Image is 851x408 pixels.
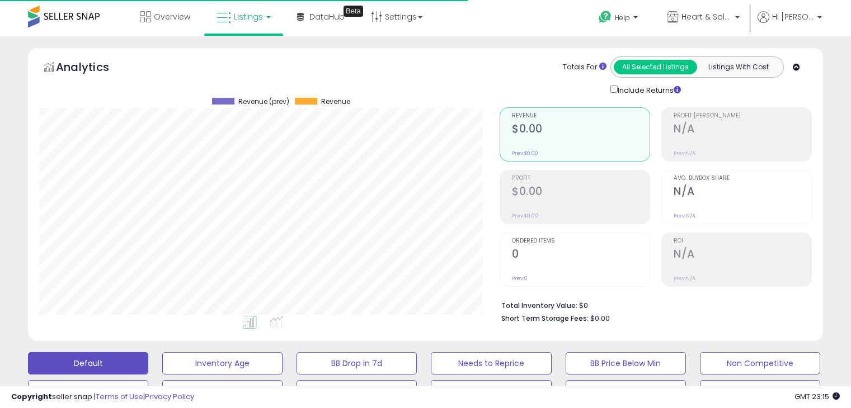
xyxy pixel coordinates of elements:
a: Help [590,2,649,36]
button: Items Being Repriced [297,380,417,402]
small: Prev: N/A [674,150,695,156]
small: Prev: N/A [674,275,695,282]
a: Privacy Policy [145,391,194,402]
span: Avg. Buybox Share [674,175,811,182]
button: Top Sellers [28,380,148,402]
button: BB Price Below Min [566,352,686,374]
small: Prev: 0 [512,275,528,282]
span: 2025-09-9 23:15 GMT [794,391,840,402]
span: Revenue [512,113,650,119]
b: Short Term Storage Fees: [501,314,589,323]
button: Non Competitive [700,352,820,374]
span: Revenue (prev) [238,98,289,106]
span: ROI [674,238,811,244]
span: Heart & Sole Trading [681,11,732,22]
span: Overview [154,11,190,22]
span: Profit [512,175,650,182]
button: Listings With Cost [697,60,780,74]
small: Prev: $0.00 [512,212,538,219]
span: Revenue [321,98,350,106]
button: Inventory Age [162,352,283,374]
span: DataHub [309,11,345,22]
button: repricing [566,380,686,402]
div: Include Returns [602,83,694,96]
div: Totals For [563,62,606,73]
h2: N/A [674,248,811,263]
div: seller snap | | [11,392,194,402]
h2: 0 [512,248,650,263]
small: Prev: $0.00 [512,150,538,156]
li: $0 [501,298,803,311]
small: Prev: N/A [674,212,695,219]
button: BB Drop in 7d [297,352,417,374]
button: Selling @ Max [162,380,283,402]
button: Needs to Reprice [431,352,551,374]
h2: $0.00 [512,185,650,200]
span: Listings [234,11,263,22]
button: 30 Day Decrease [431,380,551,402]
h2: N/A [674,122,811,137]
h5: Analytics [56,59,131,78]
a: Hi [PERSON_NAME] [758,11,822,36]
span: Profit [PERSON_NAME] [674,113,811,119]
button: VELOCITY + FBA TOTAL [700,380,820,402]
span: Hi [PERSON_NAME] [772,11,814,22]
span: Ordered Items [512,238,650,244]
h2: $0.00 [512,122,650,137]
button: Default [28,352,148,374]
a: Terms of Use [96,391,143,402]
span: Help [615,13,630,22]
b: Total Inventory Value: [501,301,577,310]
span: $0.00 [590,313,610,324]
i: Get Help [598,10,612,24]
div: Tooltip anchor [344,6,363,17]
strong: Copyright [11,391,52,402]
button: All Selected Listings [614,60,697,74]
h2: N/A [674,185,811,200]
